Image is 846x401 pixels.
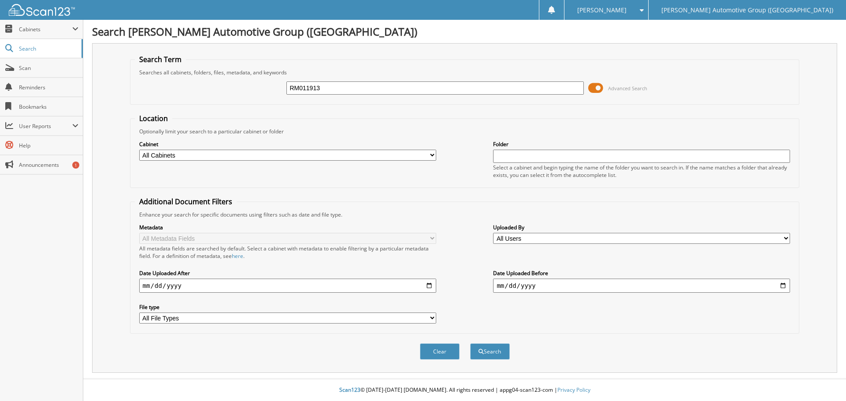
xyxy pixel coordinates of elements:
[19,26,72,33] span: Cabinets
[557,386,590,394] a: Privacy Policy
[19,45,77,52] span: Search
[135,128,795,135] div: Optionally limit your search to a particular cabinet or folder
[92,24,837,39] h1: Search [PERSON_NAME] Automotive Group ([GEOGRAPHIC_DATA])
[135,69,795,76] div: Searches all cabinets, folders, files, metadata, and keywords
[493,164,790,179] div: Select a cabinet and begin typing the name of the folder you want to search in. If the name match...
[83,379,846,401] div: © [DATE]-[DATE] [DOMAIN_NAME]. All rights reserved | appg04-scan123-com |
[19,84,78,91] span: Reminders
[139,224,436,231] label: Metadata
[420,343,460,360] button: Clear
[19,161,78,169] span: Announcements
[470,343,510,360] button: Search
[493,269,790,277] label: Date Uploaded Before
[661,7,833,13] span: [PERSON_NAME] Automotive Group ([GEOGRAPHIC_DATA])
[72,162,79,169] div: 1
[19,103,78,110] span: Bookmarks
[135,114,172,123] legend: Location
[139,279,436,293] input: start
[608,85,647,92] span: Advanced Search
[19,64,78,72] span: Scan
[135,211,795,218] div: Enhance your search for specific documents using filters such as date and file type.
[9,4,75,16] img: scan123-logo-white.svg
[139,245,436,260] div: All metadata fields are searched by default. Select a cabinet with metadata to enable filtering b...
[19,122,72,130] span: User Reports
[232,252,243,260] a: here
[19,142,78,149] span: Help
[577,7,627,13] span: [PERSON_NAME]
[802,359,846,401] iframe: Chat Widget
[493,224,790,231] label: Uploaded By
[493,279,790,293] input: end
[139,303,436,311] label: File type
[139,140,436,148] label: Cabinet
[493,140,790,148] label: Folder
[339,386,360,394] span: Scan123
[135,197,237,206] legend: Additional Document Filters
[139,269,436,277] label: Date Uploaded After
[135,55,186,64] legend: Search Term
